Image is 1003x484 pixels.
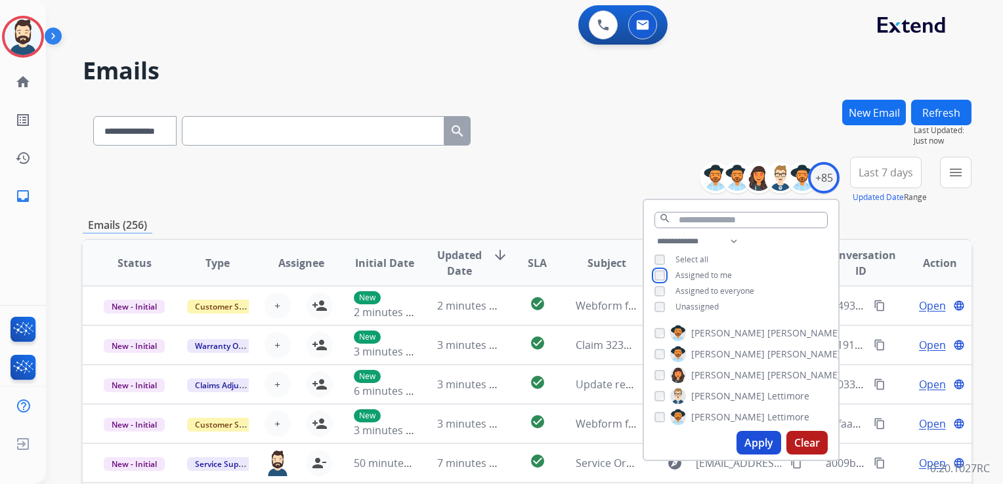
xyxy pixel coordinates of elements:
[312,416,328,432] mat-icon: person_add
[450,123,465,139] mat-icon: search
[437,456,507,470] span: 7 minutes ago
[278,255,324,271] span: Assignee
[911,100,971,125] button: Refresh
[786,431,828,454] button: Clear
[842,100,906,125] button: New Email
[104,339,165,353] span: New - Initial
[736,431,781,454] button: Apply
[117,255,152,271] span: Status
[104,457,165,471] span: New - Initial
[953,457,965,469] mat-icon: language
[265,292,291,319] button: +
[874,418,886,430] mat-icon: content_copy
[187,378,277,392] span: Claims Adjudication
[5,18,41,55] img: avatar
[83,217,152,233] p: Emails (256)
[919,376,946,392] span: Open
[953,300,965,312] mat-icon: language
[767,390,809,403] span: Lettimore
[354,331,381,344] p: New
[874,300,886,312] mat-icon: content_copy
[576,338,801,352] span: Claim 323657a8-3f7c-4908-9dc6-2fa61ca3a606
[274,416,280,432] span: +
[15,188,31,204] mat-icon: inbox
[675,301,719,312] span: Unassigned
[914,125,971,136] span: Last Updated:
[919,416,946,432] span: Open
[354,456,430,470] span: 50 minutes ago
[919,298,946,313] span: Open
[265,332,291,358] button: +
[15,74,31,90] mat-icon: home
[576,416,873,431] span: Webform from [EMAIL_ADDRESS][DOMAIN_NAME] on [DATE]
[355,255,414,271] span: Initial Date
[914,136,971,146] span: Just now
[930,460,990,476] p: 0.20.1027RC
[587,255,626,271] span: Subject
[691,348,765,361] span: [PERSON_NAME]
[874,339,886,351] mat-icon: content_copy
[354,370,381,383] p: New
[15,150,31,166] mat-icon: history
[274,376,280,392] span: +
[667,455,683,471] mat-icon: explore
[205,255,230,271] span: Type
[576,298,873,313] span: Webform from [EMAIL_ADDRESS][DOMAIN_NAME] on [DATE]
[767,411,809,424] span: Lettimore
[187,339,255,353] span: Warranty Ops
[492,247,508,263] mat-icon: arrow_downward
[859,170,913,175] span: Last 7 days
[274,337,280,353] span: +
[874,378,886,390] mat-icon: content_copy
[437,338,507,352] span: 3 minutes ago
[530,335,545,351] mat-icon: check_circle
[691,327,765,340] span: [PERSON_NAME]
[15,112,31,128] mat-icon: list_alt
[104,300,165,313] span: New - Initial
[696,455,783,471] span: [EMAIL_ADDRESS][DOMAIN_NAME]
[274,298,280,313] span: +
[437,298,507,313] span: 2 minutes ago
[187,418,272,432] span: Customer Support
[187,457,262,471] span: Service Support
[530,453,545,469] mat-icon: check_circle
[691,390,765,403] span: [PERSON_NAME]
[265,371,291,397] button: +
[953,378,965,390] mat-icon: language
[437,416,507,431] span: 3 minutes ago
[808,162,840,193] div: +85
[675,270,732,281] span: Assigned to me
[265,411,291,437] button: +
[354,384,424,398] span: 6 minutes ago
[187,300,272,313] span: Customer Support
[767,369,841,382] span: [PERSON_NAME]
[919,337,946,353] span: Open
[83,58,971,84] h2: Emails
[874,457,886,469] mat-icon: content_copy
[354,305,424,319] span: 2 minutes ago
[354,291,381,304] p: New
[530,414,545,430] mat-icon: check_circle
[953,418,965,430] mat-icon: language
[919,455,946,471] span: Open
[826,247,896,279] span: Conversation ID
[104,378,165,392] span: New - Initial
[691,411,765,424] span: [PERSON_NAME]
[691,369,765,382] span: [PERSON_NAME]
[312,376,328,392] mat-icon: person_add
[790,457,802,469] mat-icon: content_copy
[530,374,545,390] mat-icon: check_circle
[948,165,964,180] mat-icon: menu
[853,192,927,203] span: Range
[576,456,986,470] span: Service Order 95395b84-e0a7-4e83-8350-59997170c3e6 with Velofix was Completed
[675,254,708,265] span: Select all
[675,285,754,296] span: Assigned to everyone
[311,455,327,471] mat-icon: person_remove
[530,296,545,312] mat-icon: check_circle
[437,377,507,392] span: 3 minutes ago
[767,348,841,361] span: [PERSON_NAME]
[953,339,965,351] mat-icon: language
[528,255,547,271] span: SLA
[888,240,971,286] th: Action
[437,247,482,279] span: Updated Date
